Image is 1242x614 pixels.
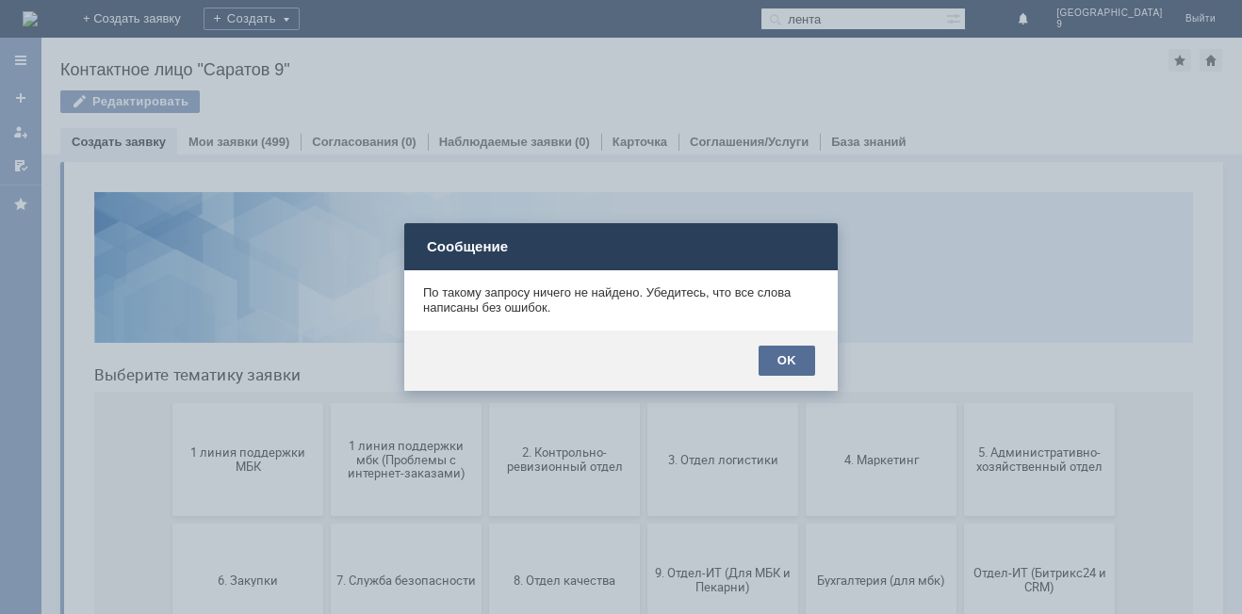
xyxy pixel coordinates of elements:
button: 1 линия поддержки МБК [93,226,244,339]
header: Выберите тематику заявки [15,188,1114,207]
span: 2. Контрольно-ревизионный отдел [416,268,555,297]
button: 6. Закупки [93,347,244,460]
button: Франчайзинг [410,467,561,580]
span: Франчайзинг [416,516,555,530]
div: Сообщение [404,223,838,270]
button: Отдел-ИТ (Офис) [93,467,244,580]
button: 8. Отдел качества [410,347,561,460]
button: [PERSON_NAME]. Услуги ИТ для МБК (оформляет L1) [727,467,877,580]
button: 9. Отдел-ИТ (Для МБК и Пекарни) [568,347,719,460]
input: Например, почта или справка [376,84,753,119]
span: 5. Административно-хозяйственный отдел [891,268,1030,297]
button: Это соглашение не активно! [568,467,719,580]
button: Отдел-ИТ (Битрикс24 и CRM) [885,347,1036,460]
button: 3. Отдел логистики [568,226,719,339]
button: Бухгалтерия (для мбк) [727,347,877,460]
span: [PERSON_NAME]. Услуги ИТ для МБК (оформляет L1) [732,502,872,544]
button: 7. Служба безопасности [252,347,402,460]
span: 1 линия поддержки мбк (Проблемы с интернет-заказами) [257,261,397,303]
span: 9. Отдел-ИТ (Для МБК и Пекарни) [574,389,713,417]
button: 2. Контрольно-ревизионный отдел [410,226,561,339]
button: 5. Административно-хозяйственный отдел [885,226,1036,339]
button: Финансовый отдел [252,467,402,580]
button: 4. Маркетинг [727,226,877,339]
span: 1 линия поддержки МБК [99,268,238,297]
span: Финансовый отдел [257,516,397,530]
span: не актуален [891,516,1030,530]
span: Бухгалтерия (для мбк) [732,396,872,410]
label: Воспользуйтесь поиском [376,46,753,65]
span: Отдел-ИТ (Офис) [99,516,238,530]
span: 4. Маркетинг [732,275,872,289]
span: 7. Служба безопасности [257,396,397,410]
span: 6. Закупки [99,396,238,410]
button: 1 линия поддержки мбк (Проблемы с интернет-заказами) [252,226,402,339]
div: По такому запросу ничего не найдено. Убедитесь, что все слова написаны без ошибок. [423,285,819,315]
button: не актуален [885,467,1036,580]
span: 8. Отдел качества [416,396,555,410]
span: Отдел-ИТ (Битрикс24 и CRM) [891,389,1030,417]
span: Это соглашение не активно! [574,509,713,538]
span: 3. Отдел логистики [574,275,713,289]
